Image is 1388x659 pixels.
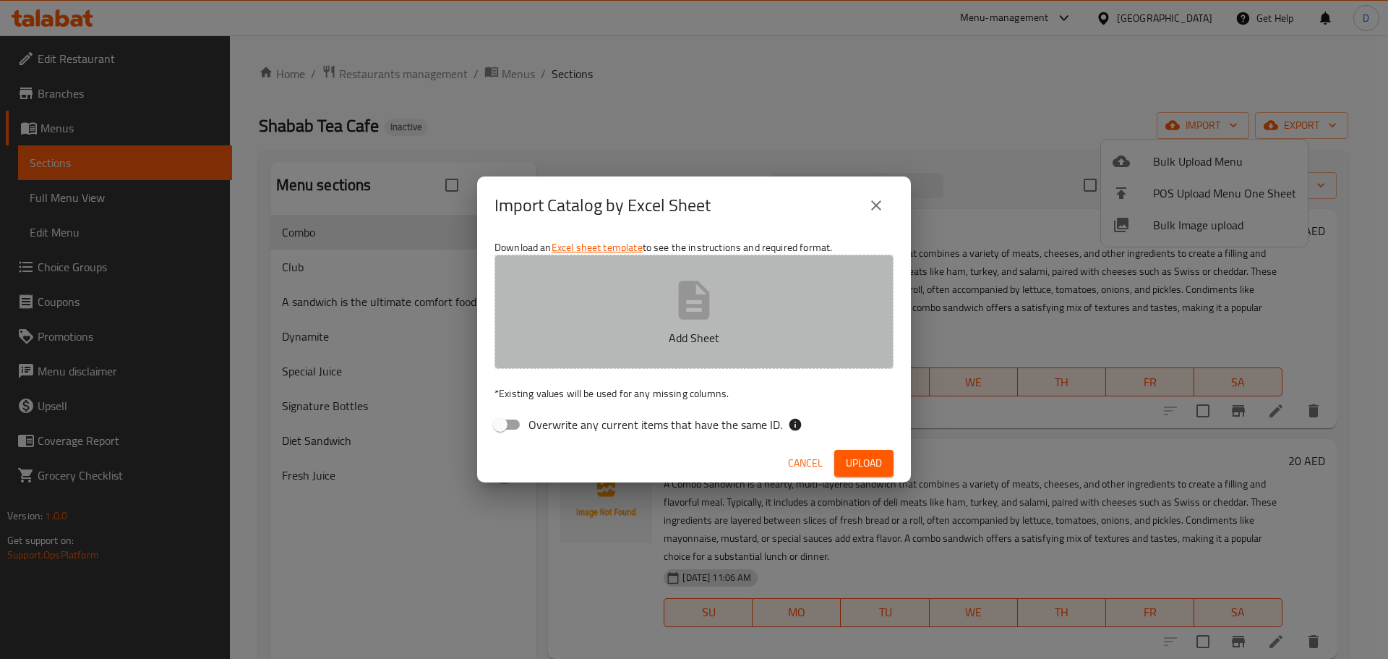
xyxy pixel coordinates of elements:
p: Existing values will be used for any missing columns. [494,386,894,401]
button: Cancel [782,450,828,477]
span: Cancel [788,454,823,472]
h2: Import Catalog by Excel Sheet [494,194,711,217]
div: Download an to see the instructions and required format. [477,234,911,444]
span: Overwrite any current items that have the same ID. [528,416,782,433]
p: Add Sheet [517,329,871,346]
a: Excel sheet template [552,238,643,257]
span: Upload [846,454,882,472]
button: Add Sheet [494,255,894,369]
button: close [859,188,894,223]
button: Upload [834,450,894,477]
svg: If the overwrite option isn't selected, then the items that match an existing ID will be ignored ... [788,417,802,432]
